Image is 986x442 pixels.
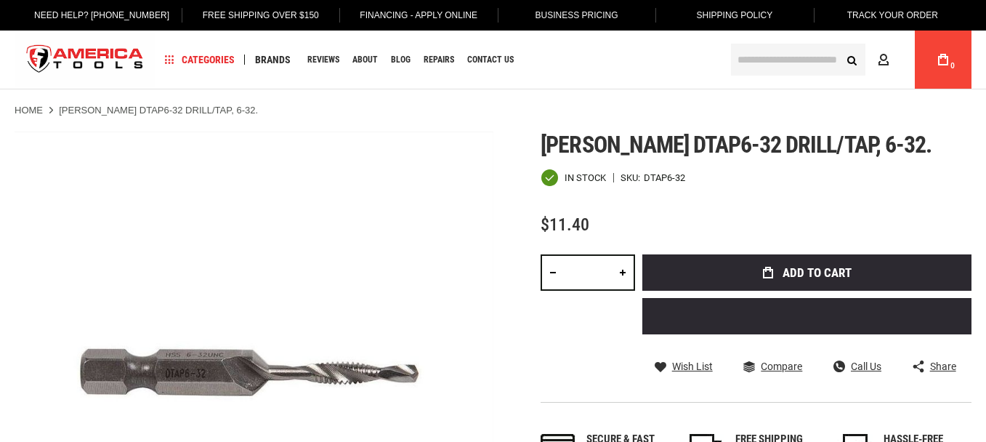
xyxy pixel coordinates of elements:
[384,50,417,70] a: Blog
[301,50,346,70] a: Reviews
[697,10,773,20] span: Shipping Policy
[15,104,43,117] a: Home
[352,55,378,64] span: About
[248,50,297,70] a: Brands
[417,50,461,70] a: Repairs
[621,173,644,182] strong: SKU
[467,55,514,64] span: Contact Us
[838,46,865,73] button: Search
[565,173,606,182] span: In stock
[851,361,881,371] span: Call Us
[644,173,685,182] div: DTAP6-32
[15,33,155,87] img: America Tools
[461,50,520,70] a: Contact Us
[541,131,932,158] span: [PERSON_NAME] dtap6-32 drill/tap, 6-32.
[761,361,802,371] span: Compare
[743,360,802,373] a: Compare
[833,360,881,373] a: Call Us
[15,33,155,87] a: store logo
[950,62,955,70] span: 0
[929,31,957,89] a: 0
[655,360,713,373] a: Wish List
[783,267,852,279] span: Add to Cart
[59,105,258,116] strong: [PERSON_NAME] DTAP6-32 DRILL/TAP, 6-32.
[541,214,589,235] span: $11.40
[424,55,454,64] span: Repairs
[672,361,713,371] span: Wish List
[930,361,956,371] span: Share
[307,55,339,64] span: Reviews
[391,55,411,64] span: Blog
[255,55,291,65] span: Brands
[346,50,384,70] a: About
[541,169,606,187] div: Availability
[165,55,235,65] span: Categories
[642,254,971,291] button: Add to Cart
[158,50,241,70] a: Categories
